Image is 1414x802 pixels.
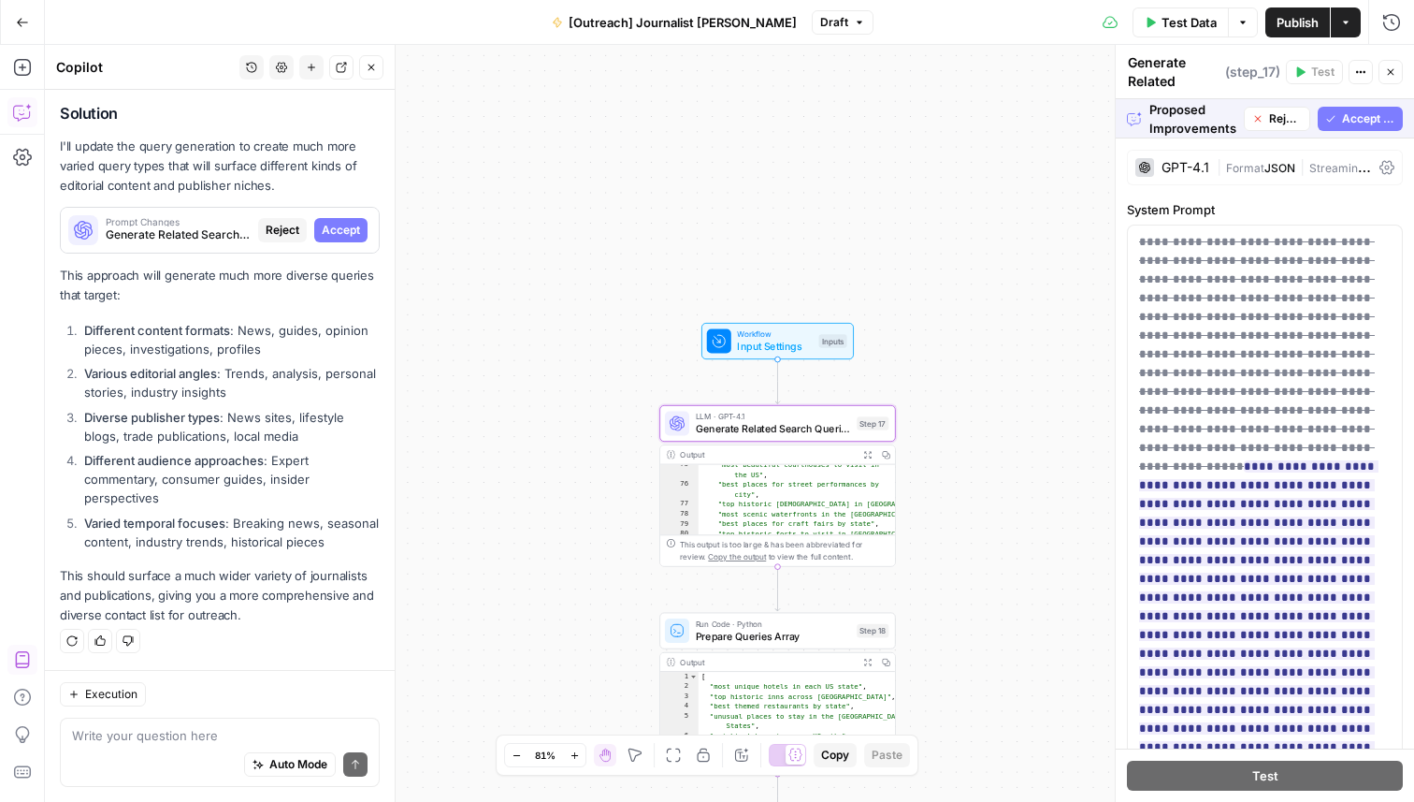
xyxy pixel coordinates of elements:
span: Generate Related Search Queries [696,421,851,436]
button: Publish [1265,7,1330,37]
button: Draft [812,10,873,35]
button: Test Data [1133,7,1228,37]
span: 81% [535,748,555,763]
div: 5 [660,711,699,731]
span: | [1217,157,1226,176]
div: 76 [660,480,699,500]
span: Generate Related Search Queries (step_17) [106,226,251,243]
div: 77 [660,500,699,510]
span: Accept [322,222,360,239]
li: : Breaking news, seasonal content, industry trends, historical pieces [79,514,380,551]
button: Paste [864,743,910,767]
div: 1 [660,672,699,682]
span: [Outreach] Journalist [PERSON_NAME] [569,13,797,32]
p: This approach will generate much more diverse queries that target: [60,266,380,305]
p: I'll update the query generation to create much more varied query types that will surface differe... [60,137,380,196]
button: Accept [314,218,368,242]
strong: Different content formats [84,323,230,338]
span: Auto Mode [269,756,327,773]
div: Run Code · PythonPrepare Queries ArrayStep 18Output[ "most unique hotels in each US state", "top ... [659,613,896,775]
span: Input Settings [737,339,813,354]
span: Copy the output [708,552,766,561]
div: Output [680,448,854,460]
div: 78 [660,510,699,520]
span: Prepare Queries Array [696,629,851,644]
div: 4 [660,702,699,712]
label: System Prompt [1127,200,1403,219]
strong: Various editorial angles [84,366,217,381]
g: Edge from step_17 to step_18 [775,567,780,611]
strong: Diverse publisher types [84,410,220,425]
div: GPT-4.1 [1161,161,1209,174]
button: Copy [814,743,857,767]
span: Reject [1269,110,1302,127]
span: Paste [872,747,902,764]
span: Copy [821,747,849,764]
button: Auto Mode [244,752,336,777]
span: JSON [1264,161,1295,175]
div: Step 18 [857,624,888,638]
li: : News, guides, opinion pieces, investigations, profiles [79,321,380,358]
h2: Solution [60,105,380,123]
button: Accept All [1318,107,1403,131]
span: | [1295,157,1309,176]
span: Format [1226,161,1264,175]
strong: Different audience approaches [84,453,264,468]
span: Proposed Improvements [1149,100,1236,138]
div: This output is too large & has been abbreviated for review. to view the full content. [680,539,888,563]
g: Edge from start to step_17 [775,359,780,403]
div: Inputs [818,334,846,348]
li: : News sites, lifestyle blogs, trade publications, local media [79,408,380,445]
div: WorkflowInput SettingsInputs [659,323,896,359]
div: 2 [660,682,699,693]
div: Copilot [56,58,234,77]
strong: Varied temporal focuses [84,516,225,531]
span: Workflow [737,328,813,341]
button: Reject [258,218,307,242]
button: [Outreach] Journalist [PERSON_NAME] [541,7,808,37]
div: 75 [660,460,699,480]
span: Toggle code folding, rows 1 through 251 [689,672,698,682]
span: Publish [1277,13,1319,32]
span: Streaming [1309,157,1371,176]
span: Accept All [1342,110,1395,127]
button: Test [1127,761,1403,791]
div: LLM · GPT-4.1Generate Related Search QueriesStep 17Output "most beautiful courthouses to visit in... [659,405,896,567]
div: 79 [660,519,699,530]
span: Draft [820,14,848,31]
span: Run Code · Python [696,618,851,630]
span: Test [1311,64,1335,80]
div: Step 17 [857,416,888,430]
textarea: Generate Related Search Queries [1128,53,1220,128]
span: Execution [85,686,137,703]
div: 80 [660,530,699,540]
li: : Expert commentary, consumer guides, insider perspectives [79,451,380,507]
div: 6 [660,732,699,742]
li: : Trends, analysis, personal stories, industry insights [79,364,380,401]
div: Output [680,656,854,668]
p: This should surface a much wider variety of journalists and publications, giving you a more compr... [60,566,380,625]
span: Prompt Changes [106,217,251,226]
div: 3 [660,692,699,702]
span: Test Data [1161,13,1217,32]
button: Reject [1244,107,1310,131]
button: Test [1286,60,1343,84]
span: Test [1252,766,1278,785]
button: Execution [60,682,146,707]
span: Reject [266,222,299,239]
span: LLM · GPT-4.1 [696,411,851,423]
span: ( step_17 ) [1225,63,1280,81]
